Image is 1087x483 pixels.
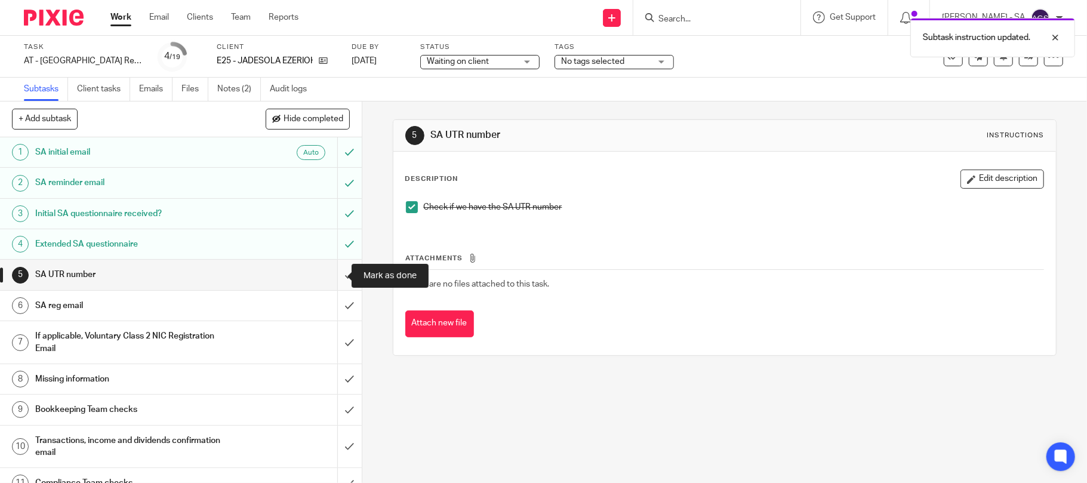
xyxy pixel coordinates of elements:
[12,144,29,161] div: 1
[110,11,131,23] a: Work
[217,78,261,101] a: Notes (2)
[35,297,229,315] h1: SA reg email
[923,32,1030,44] p: Subtask instruction updated.
[165,50,181,63] div: 4
[430,129,750,141] h1: SA UTR number
[187,11,213,23] a: Clients
[424,201,1044,213] p: Check if we have the SA UTR number
[24,55,143,67] div: AT - SA Return - PE 05-04-2025
[406,280,550,288] span: There are no files attached to this task.
[12,236,29,253] div: 4
[269,11,298,23] a: Reports
[405,174,458,184] p: Description
[266,109,350,129] button: Hide completed
[352,57,377,65] span: [DATE]
[561,57,624,66] span: No tags selected
[420,42,540,52] label: Status
[77,78,130,101] a: Client tasks
[35,370,229,388] h1: Missing information
[24,42,143,52] label: Task
[406,255,463,262] span: Attachments
[35,432,229,462] h1: Transactions, income and dividends confirmation email
[231,11,251,23] a: Team
[35,143,229,161] h1: SA initial email
[35,266,229,284] h1: SA UTR number
[405,126,424,145] div: 5
[35,205,229,223] h1: Initial SA questionnaire received?
[270,78,316,101] a: Audit logs
[12,334,29,351] div: 7
[960,170,1044,189] button: Edit description
[139,78,173,101] a: Emails
[12,205,29,222] div: 3
[181,78,208,101] a: Files
[170,54,181,60] small: /19
[1031,8,1050,27] img: svg%3E
[297,145,325,160] div: Auto
[12,401,29,418] div: 9
[12,175,29,192] div: 2
[427,57,489,66] span: Waiting on client
[12,297,29,314] div: 6
[352,42,405,52] label: Due by
[12,438,29,455] div: 10
[24,10,84,26] img: Pixie
[405,310,474,337] button: Attach new file
[24,78,68,101] a: Subtasks
[284,115,343,124] span: Hide completed
[12,371,29,387] div: 8
[35,401,229,419] h1: Bookkeeping Team checks
[217,55,313,67] p: E25 - JADESOLA EZERIOHA
[35,327,229,358] h1: If applicable, Voluntary Class 2 NIC Registration Email
[987,131,1044,140] div: Instructions
[35,235,229,253] h1: Extended SA questionnaire
[12,267,29,284] div: 5
[217,42,337,52] label: Client
[35,174,229,192] h1: SA reminder email
[24,55,143,67] div: AT - [GEOGRAPHIC_DATA] Return - PE [DATE]
[12,109,78,129] button: + Add subtask
[149,11,169,23] a: Email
